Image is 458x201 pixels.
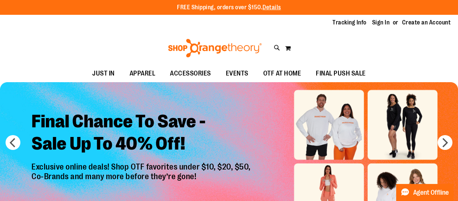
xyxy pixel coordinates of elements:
[402,19,451,27] a: Create an Account
[316,65,366,82] span: FINAL PUSH SALE
[92,65,115,82] span: JUST IN
[332,19,367,27] a: Tracking Info
[26,162,258,198] p: Exclusive online deals! Shop OTF favorites under $10, $20, $50, Co-Brands and many more before th...
[438,135,452,150] button: next
[263,65,301,82] span: OTF AT HOME
[26,105,258,162] h2: Final Chance To Save - Sale Up To 40% Off!
[226,65,248,82] span: EVENTS
[6,135,20,150] button: prev
[167,39,263,57] img: Shop Orangetheory
[170,65,211,82] span: ACCESSORIES
[396,184,454,201] button: Agent Offline
[372,19,390,27] a: Sign In
[130,65,156,82] span: APPAREL
[263,4,281,11] a: Details
[177,3,281,12] p: FREE Shipping, orders over $150.
[413,189,449,196] span: Agent Offline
